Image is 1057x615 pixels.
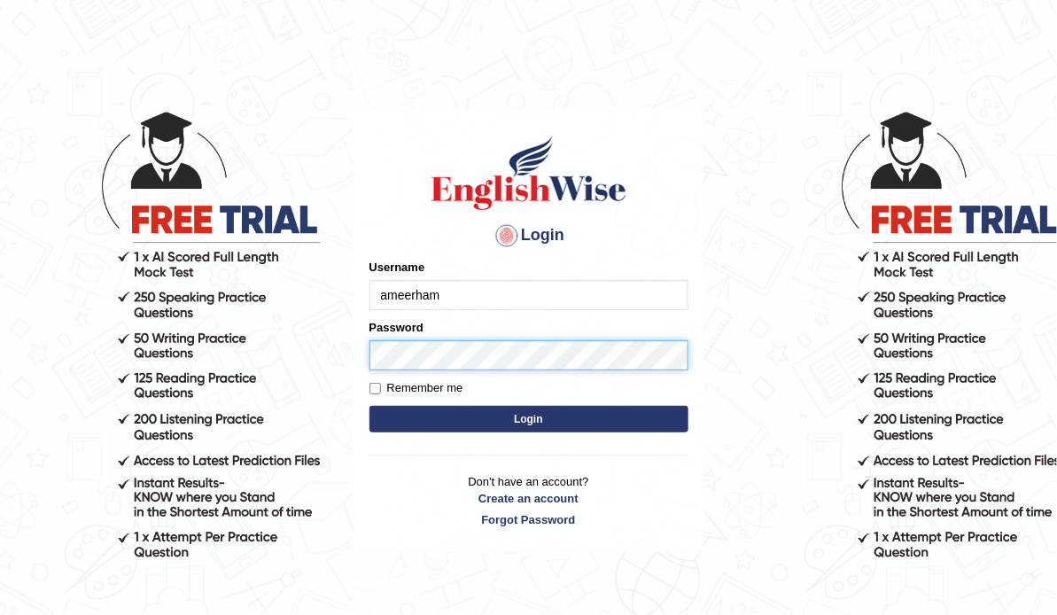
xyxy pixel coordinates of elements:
h4: Login [369,222,688,250]
p: Don't have an account? [369,473,688,528]
input: Remember me [369,383,381,394]
label: Password [369,319,424,336]
button: Login [369,406,688,432]
a: Create an account [369,490,688,507]
img: Logo of English Wise sign in for intelligent practice with AI [428,133,630,213]
label: Username [369,259,425,276]
label: Remember me [369,379,463,397]
a: Forgot Password [369,511,688,528]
